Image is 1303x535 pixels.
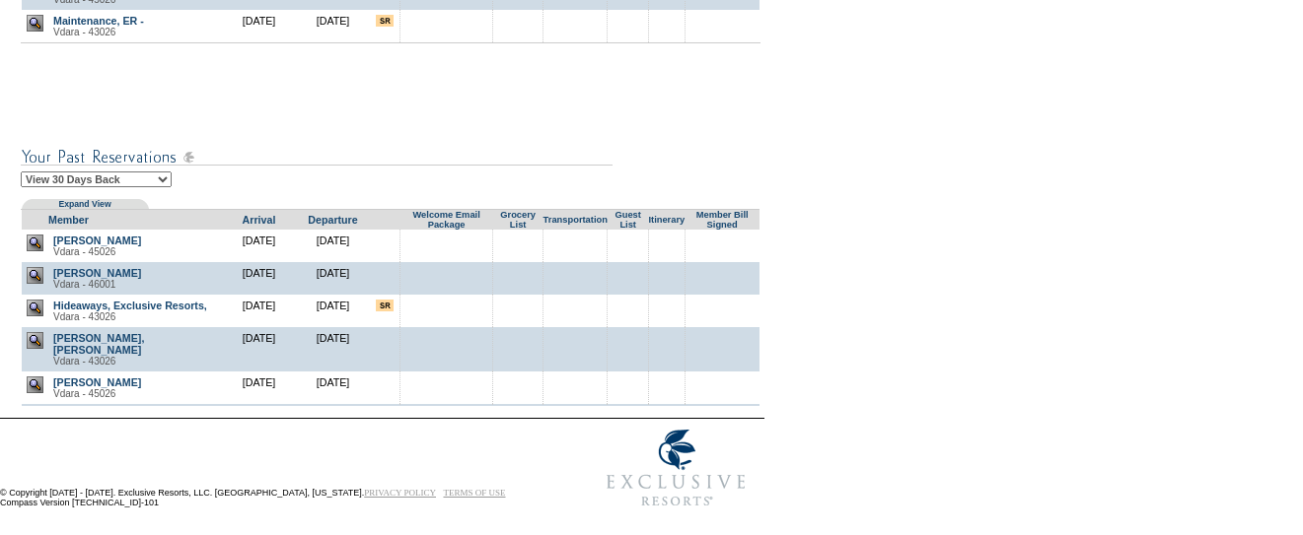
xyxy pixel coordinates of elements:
a: Maintenance, ER - [53,15,144,27]
td: [DATE] [296,371,370,404]
td: [DATE] [222,262,296,295]
img: blank.gif [722,267,723,268]
a: Expand View [58,199,110,209]
img: blank.gif [722,376,723,377]
img: blank.gif [518,267,519,268]
a: Departure [308,214,357,226]
a: [PERSON_NAME] [53,234,141,246]
img: blank.gif [575,234,576,235]
img: blank.gif [627,332,628,333]
span: Vdara - 45026 [53,388,115,399]
img: blank.gif [722,300,723,301]
a: Transportation [543,215,608,225]
img: blank.gif [666,376,667,377]
a: TERMS OF USE [444,488,506,498]
img: blank.gif [575,267,576,268]
img: blank.gif [627,15,628,16]
td: [DATE] [296,10,370,43]
img: blank.gif [722,332,723,333]
input: There are special requests for this reservation! [376,15,394,27]
img: blank.gif [446,300,447,301]
td: [DATE] [296,327,370,371]
td: [DATE] [222,327,296,371]
img: blank.gif [518,15,519,16]
img: view [27,15,43,32]
span: Vdara - 46001 [53,279,115,290]
img: blank.gif [666,15,667,16]
img: blank.gif [722,15,723,16]
img: view [27,267,43,284]
a: [PERSON_NAME] [53,376,141,388]
img: blank.gif [666,332,667,333]
img: Exclusive Resorts [588,419,764,517]
img: view [27,332,43,349]
img: blank.gif [627,300,628,301]
td: [DATE] [222,10,296,43]
img: blank.gif [575,300,576,301]
span: Vdara - 43026 [53,311,115,322]
a: Member Bill Signed [696,210,749,230]
span: Vdara - 45026 [53,246,115,257]
img: blank.gif [518,234,519,235]
img: blank.gif [575,376,576,377]
img: blank.gif [627,267,628,268]
td: [DATE] [222,371,296,404]
img: blank.gif [666,234,667,235]
a: Itinerary [648,215,685,225]
a: Grocery List [500,210,536,230]
img: blank.gif [575,332,576,333]
a: [PERSON_NAME] [53,267,141,279]
td: [DATE] [296,404,370,436]
img: blank.gif [446,15,447,16]
input: There are special requests for this reservation! [376,300,394,311]
td: [DATE] [222,230,296,262]
a: Welcome Email Package [412,210,479,230]
img: blank.gif [518,332,519,333]
img: blank.gif [446,267,447,268]
a: Member [48,214,89,226]
img: subTtlConPastRes.gif [21,145,613,169]
img: view [27,300,43,316]
img: blank.gif [446,332,447,333]
span: Vdara - 43026 [53,356,115,367]
img: blank.gif [666,300,667,301]
a: Guest List [615,210,640,230]
td: [DATE] [296,295,370,327]
img: blank.gif [518,376,519,377]
img: blank.gif [518,300,519,301]
a: Hideaways, Exclusive Resorts, [53,300,207,311]
img: blank.gif [446,234,447,235]
td: [DATE] [296,262,370,295]
td: [DATE] [296,230,370,262]
img: blank.gif [627,234,628,235]
img: blank.gif [575,15,576,16]
td: [DATE] [222,295,296,327]
span: Vdara - 43026 [53,27,115,37]
img: blank.gif [722,234,723,235]
a: Arrival [243,214,276,226]
a: [PERSON_NAME], [PERSON_NAME] [53,332,144,356]
img: view [27,376,43,393]
a: PRIVACY POLICY [364,488,436,498]
img: blank.gif [446,376,447,377]
td: [DATE] [222,404,296,436]
img: blank.gif [666,267,667,268]
img: view [27,234,43,251]
img: blank.gif [627,376,628,377]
